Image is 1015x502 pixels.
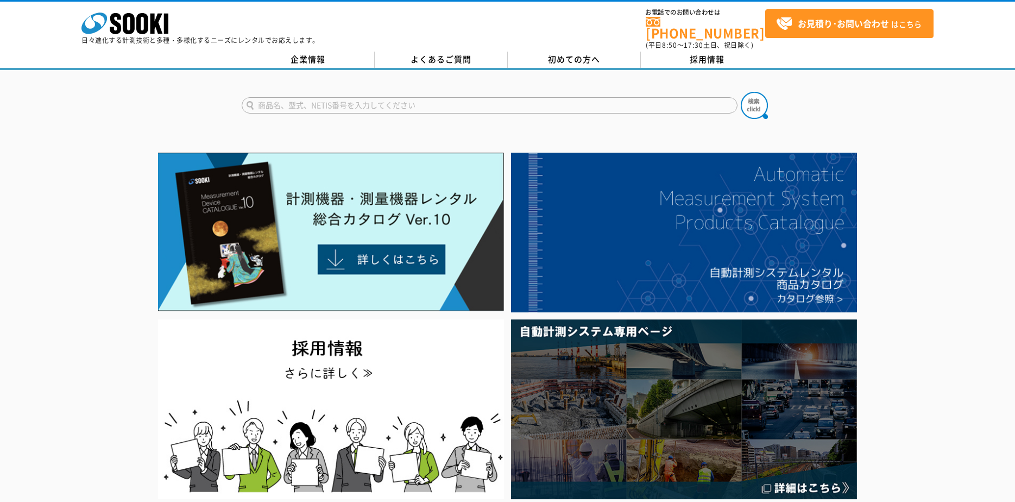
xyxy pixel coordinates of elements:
[646,9,765,16] span: お電話でのお問い合わせは
[242,97,737,114] input: 商品名、型式、NETIS番号を入力してください
[798,17,889,30] strong: お見積り･お問い合わせ
[158,153,504,311] img: Catalog Ver10
[508,52,641,68] a: 初めての方へ
[511,319,857,499] img: 自動計測システム専用ページ
[548,53,600,65] span: 初めての方へ
[741,92,768,119] img: btn_search.png
[684,40,703,50] span: 17:30
[242,52,375,68] a: 企業情報
[375,52,508,68] a: よくあるご質問
[511,153,857,312] img: 自動計測システムカタログ
[646,40,753,50] span: (平日 ～ 土日、祝日除く)
[81,37,319,43] p: 日々進化する計測技術と多種・多様化するニーズにレンタルでお応えします。
[662,40,677,50] span: 8:50
[641,52,774,68] a: 採用情報
[776,16,922,32] span: はこちら
[765,9,934,38] a: お見積り･お問い合わせはこちら
[158,319,504,499] img: SOOKI recruit
[646,17,765,39] a: [PHONE_NUMBER]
